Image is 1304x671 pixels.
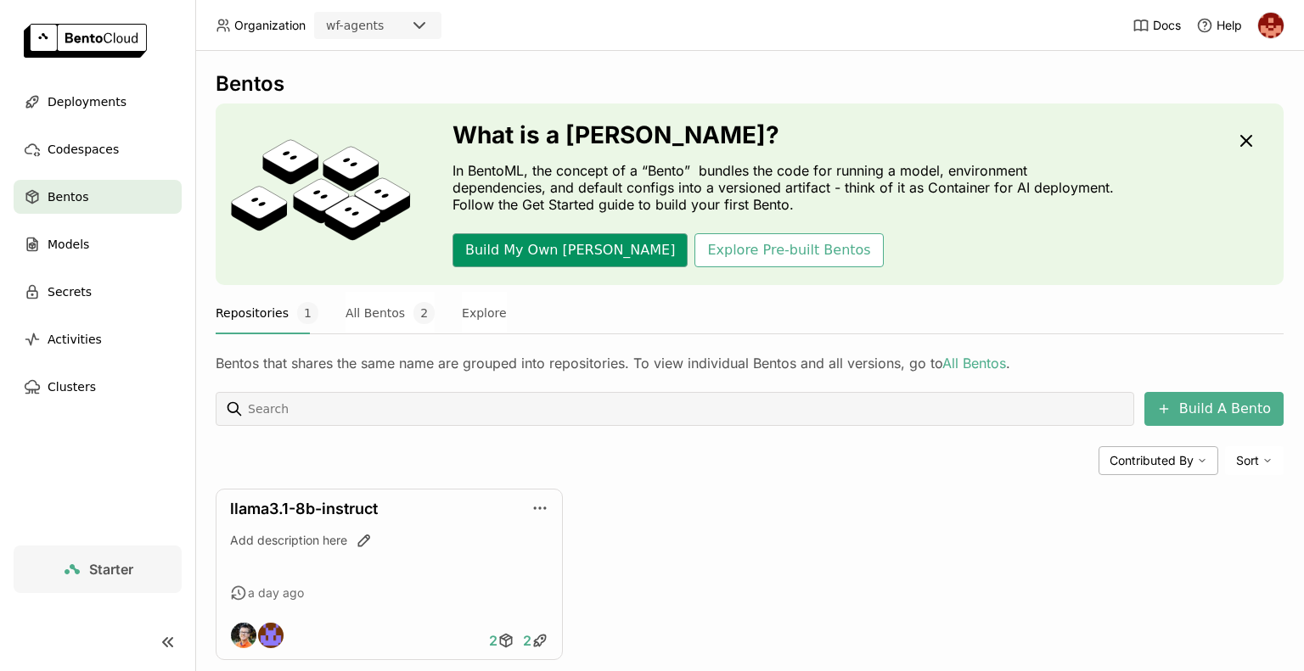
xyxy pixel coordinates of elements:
span: 1 [297,302,318,324]
a: Codespaces [14,132,182,166]
button: Repositories [216,292,318,334]
img: Sean Sheng [231,623,256,648]
a: llama3.1-8b-instruct [230,500,378,517]
span: Bentos [48,187,88,207]
span: 2 [523,632,531,649]
a: 2 [485,623,519,657]
div: wf-agents [326,17,384,34]
a: Deployments [14,85,182,119]
span: Starter [89,561,133,578]
span: Secrets [48,282,92,302]
a: 2 [519,623,553,657]
span: Sort [1236,453,1259,468]
img: prasanth nandanuru [1258,13,1284,38]
span: Organization [234,18,306,33]
span: Activities [48,329,102,349]
span: 2 [413,302,435,324]
h3: What is a [PERSON_NAME]? [452,121,1123,148]
span: Docs [1153,18,1181,33]
a: All Bentos [942,355,1006,372]
span: Clusters [48,377,96,397]
a: Activities [14,322,182,356]
img: Krishna Paleti [258,623,284,648]
span: 2 [489,632,497,649]
span: Models [48,234,89,254]
div: Bentos [216,71,1284,97]
input: Search [246,395,1127,422]
a: Secrets [14,275,182,309]
span: Deployments [48,92,126,112]
a: Starter [14,545,182,593]
p: In BentoML, the concept of a “Bento” bundles the code for running a model, environment dependenci... [452,162,1123,213]
button: Build My Own [PERSON_NAME] [452,233,688,267]
button: All Bentos [346,292,435,334]
a: Bentos [14,180,182,214]
span: Codespaces [48,139,119,159]
div: Add description here [230,532,548,549]
a: Clusters [14,370,182,404]
button: Explore [462,292,507,334]
a: Docs [1133,17,1181,34]
div: Sort [1225,446,1284,475]
img: cover onboarding [229,138,412,250]
input: Selected wf-agents. [385,18,387,35]
span: a day ago [248,585,304,601]
div: Contributed By [1099,446,1218,475]
div: Help [1196,17,1242,34]
a: Models [14,227,182,261]
span: Help [1217,18,1242,33]
button: Build A Bento [1144,392,1284,426]
button: Explore Pre-built Bentos [694,233,883,267]
span: Contributed By [1110,453,1194,468]
div: Bentos that shares the same name are grouped into repositories. To view individual Bentos and all... [216,355,1284,372]
img: logo [24,24,147,58]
